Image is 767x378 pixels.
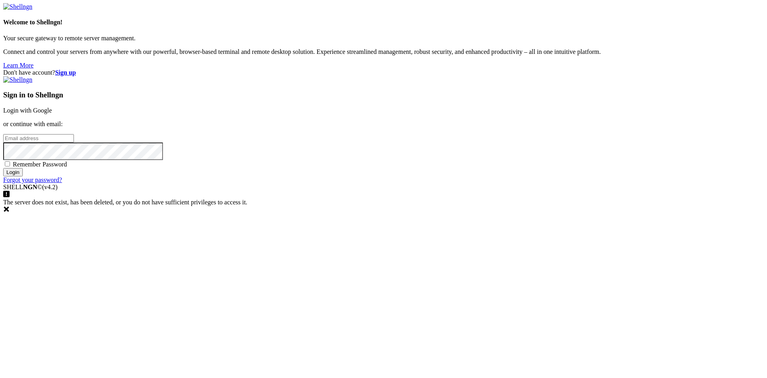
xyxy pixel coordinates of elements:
div: Dismiss this notification [3,206,764,214]
h4: Welcome to Shellngn! [3,19,764,26]
p: or continue with email: [3,121,764,128]
span: SHELL © [3,184,58,190]
h3: Sign in to Shellngn [3,91,764,99]
div: Don't have account? [3,69,764,76]
span: Remember Password [13,161,67,168]
p: Connect and control your servers from anywhere with our powerful, browser-based terminal and remo... [3,48,764,55]
span: 4.2.0 [42,184,58,190]
a: Login with Google [3,107,52,114]
div: The server does not exist, has been deleted, or you do not have sufficient privileges to access it. [3,199,764,214]
img: Shellngn [3,76,32,83]
input: Login [3,168,23,176]
a: Learn More [3,62,34,69]
input: Email address [3,134,74,142]
a: Forgot your password? [3,176,62,183]
img: Shellngn [3,3,32,10]
b: NGN [23,184,38,190]
p: Your secure gateway to remote server management. [3,35,764,42]
a: Sign up [55,69,76,76]
input: Remember Password [5,161,10,166]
